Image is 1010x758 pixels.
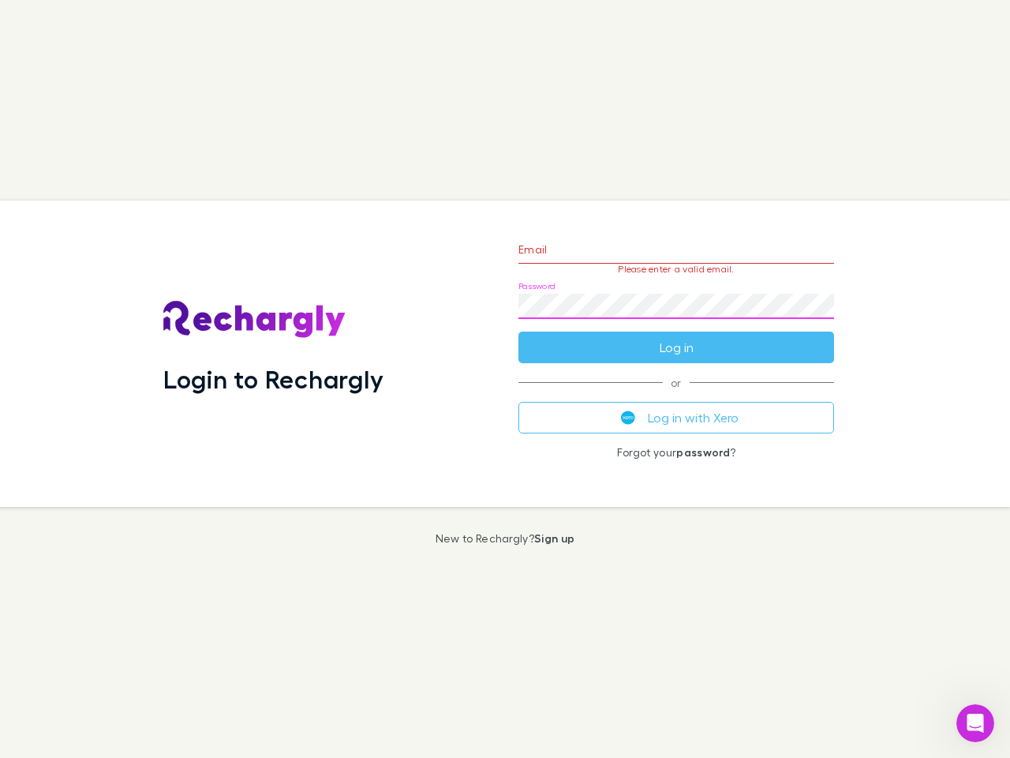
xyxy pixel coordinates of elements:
[676,445,730,459] a: password
[436,532,575,545] p: New to Rechargly?
[621,411,635,425] img: Xero's logo
[518,382,834,383] span: or
[163,301,346,339] img: Rechargly's Logo
[518,446,834,459] p: Forgot your ?
[163,364,383,394] h1: Login to Rechargly
[518,402,834,433] button: Log in with Xero
[534,531,574,545] a: Sign up
[518,280,555,292] label: Password
[518,332,834,363] button: Log in
[518,264,834,275] p: Please enter a valid email.
[956,704,994,742] iframe: Intercom live chat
